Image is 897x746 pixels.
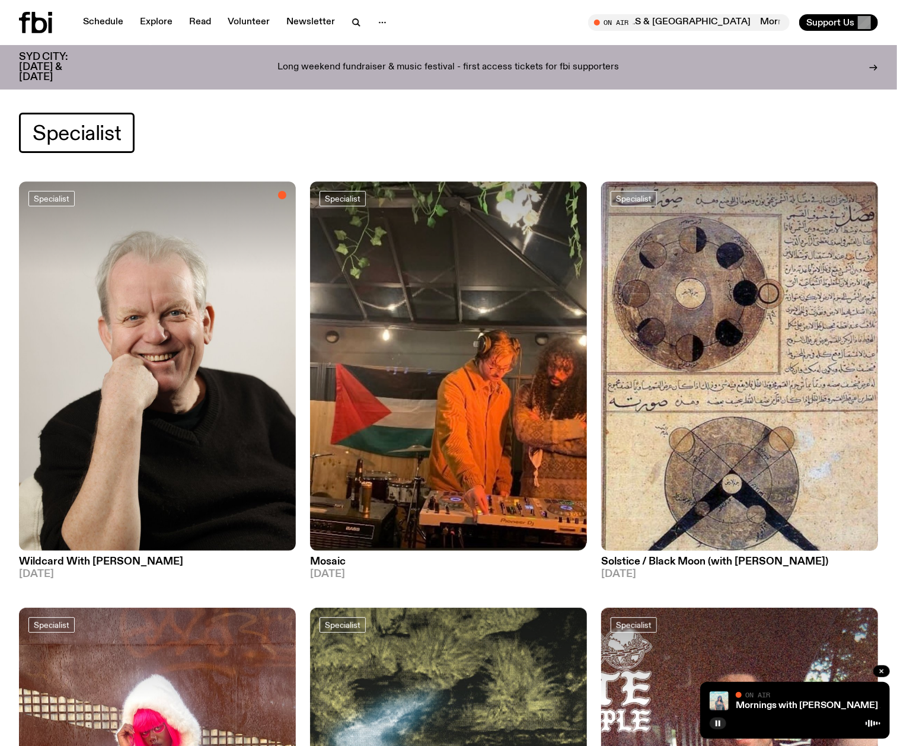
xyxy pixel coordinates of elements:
a: Explore [133,14,180,31]
a: Schedule [76,14,130,31]
span: [DATE] [19,569,296,579]
a: Specialist [611,191,657,206]
button: Support Us [799,14,878,31]
img: A scanned scripture of medieval islamic astrology illustrating an eclipse [601,181,878,551]
button: On AirMornings with [PERSON_NAME] // GLASS ANIMALS & [GEOGRAPHIC_DATA]Mornings with [PERSON_NAME]... [588,14,790,31]
span: [DATE] [601,569,878,579]
a: Solstice / Black Moon (with [PERSON_NAME])[DATE] [601,551,878,579]
span: Specialist [325,195,360,203]
span: [DATE] [310,569,587,579]
span: On Air [745,691,770,699]
a: Specialist [611,617,657,633]
a: Specialist [28,617,75,633]
a: Volunteer [221,14,277,31]
h3: SYD CITY: [DATE] & [DATE] [19,52,95,82]
span: Support Us [806,17,854,28]
span: Specialist [33,122,121,145]
a: Specialist [320,617,366,633]
h3: Solstice / Black Moon (with [PERSON_NAME]) [601,557,878,567]
h3: Mosaic [310,557,587,567]
a: Newsletter [279,14,342,31]
p: Long weekend fundraiser & music festival - first access tickets for fbi supporters [278,62,620,73]
a: Mosaic[DATE] [310,551,587,579]
a: Wildcard With [PERSON_NAME][DATE] [19,551,296,579]
span: Specialist [34,195,69,203]
span: Specialist [34,620,69,629]
a: Specialist [28,191,75,206]
img: Stuart is smiling charmingly, wearing a black t-shirt against a stark white background. [19,181,296,551]
h3: Wildcard With [PERSON_NAME] [19,557,296,567]
a: Read [182,14,218,31]
a: Specialist [320,191,366,206]
img: Tommy and Jono Playing at a fundraiser for Palestine [310,181,587,551]
span: Specialist [325,620,360,629]
span: Specialist [616,195,652,203]
span: Specialist [616,620,652,629]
